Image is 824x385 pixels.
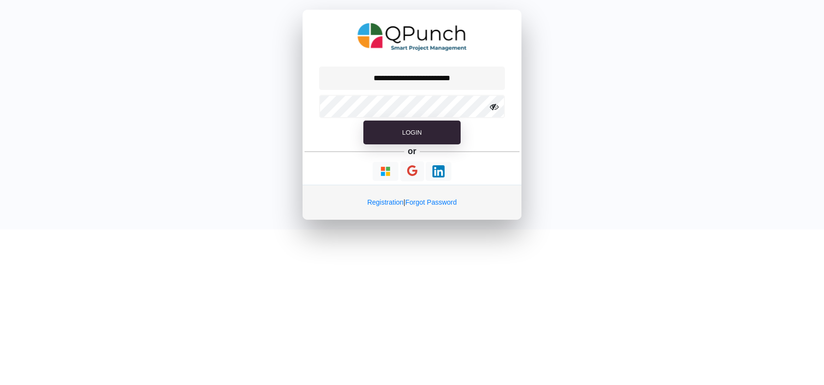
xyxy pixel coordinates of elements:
div: | [303,185,521,220]
button: Continue With Google [400,161,424,181]
button: Continue With LinkedIn [426,162,451,181]
img: Loading... [379,165,392,177]
h5: or [406,144,418,158]
span: Login [402,129,422,136]
button: Login [363,121,461,145]
a: Forgot Password [405,198,457,206]
a: Registration [367,198,404,206]
img: Loading... [432,165,445,177]
button: Continue With Microsoft Azure [373,162,398,181]
img: QPunch [358,19,467,54]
